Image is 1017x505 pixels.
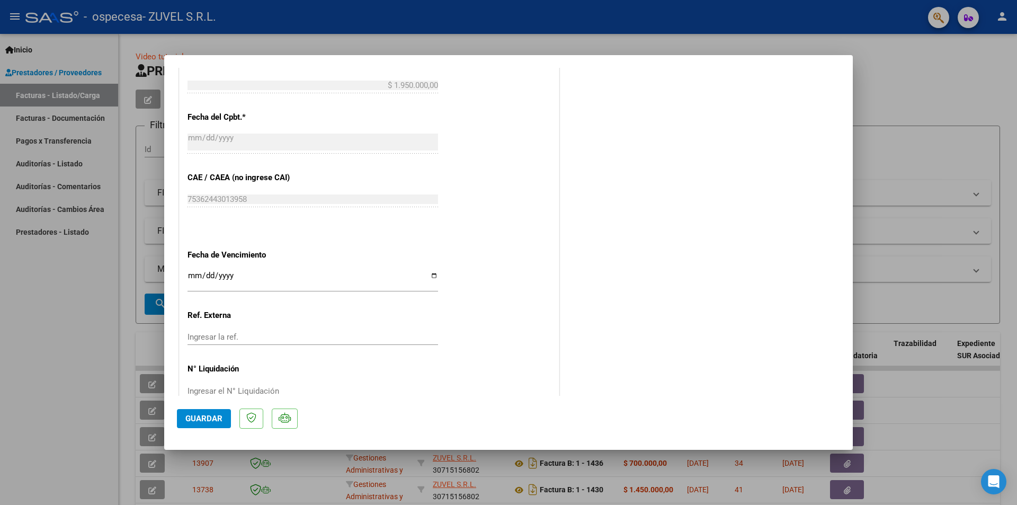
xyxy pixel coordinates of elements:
p: Ref. Externa [188,309,297,322]
button: Guardar [177,409,231,428]
span: Guardar [185,414,222,423]
p: Fecha del Cpbt. [188,111,297,123]
p: CAE / CAEA (no ingrese CAI) [188,172,297,184]
p: N° Liquidación [188,363,297,375]
p: Fecha de Vencimiento [188,249,297,261]
div: Open Intercom Messenger [981,469,1006,494]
